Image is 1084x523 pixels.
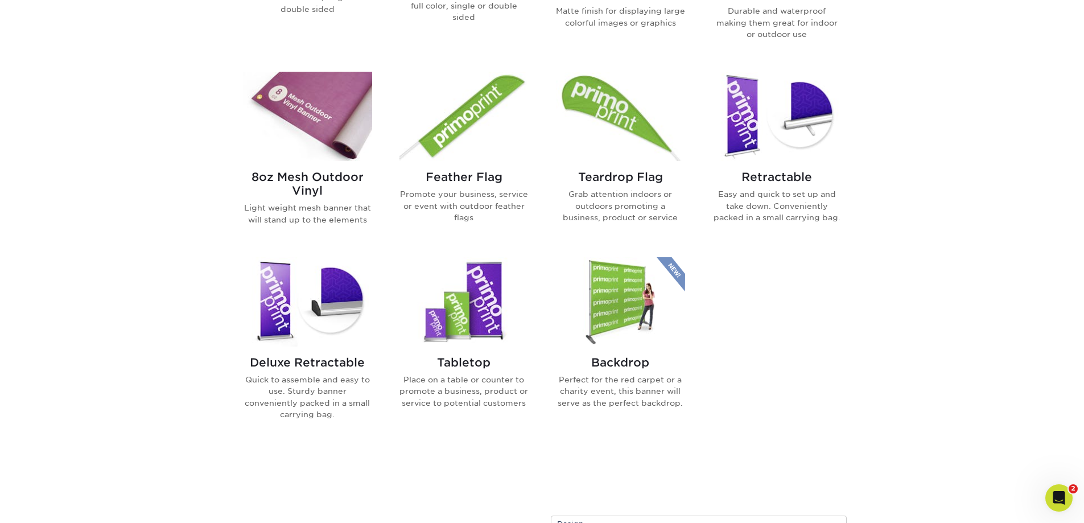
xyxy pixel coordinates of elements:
a: Feather Flag Flags Feather Flag Promote your business, service or event with outdoor feather flags [399,72,529,244]
a: Retractable Banner Stands Retractable Easy and quick to set up and take down. Conveniently packed... [712,72,842,244]
h2: Deluxe Retractable [243,356,372,369]
iframe: Google Customer Reviews [3,488,97,519]
img: New Product [657,257,685,291]
h2: Tabletop [399,356,529,369]
a: Tabletop Banner Stands Tabletop Place on a table or counter to promote a business, product or ser... [399,257,529,438]
img: Teardrop Flag Flags [556,72,685,161]
a: Backdrop Banner Stands Backdrop Perfect for the red carpet or a charity event, this banner will s... [556,257,685,438]
p: Durable and waterproof making them great for indoor or outdoor use [712,5,842,40]
iframe: Intercom live chat [1045,484,1073,512]
p: Place on a table or counter to promote a business, product or service to potential customers [399,374,529,409]
p: Promote your business, service or event with outdoor feather flags [399,188,529,223]
a: Teardrop Flag Flags Teardrop Flag Grab attention indoors or outdoors promoting a business, produc... [556,72,685,244]
h2: 8oz Mesh Outdoor Vinyl [243,170,372,197]
p: Perfect for the red carpet or a charity event, this banner will serve as the perfect backdrop. [556,374,685,409]
img: Retractable Banner Stands [712,72,842,161]
a: 8oz Mesh Outdoor Vinyl Banners 8oz Mesh Outdoor Vinyl Light weight mesh banner that will stand up... [243,72,372,244]
p: Easy and quick to set up and take down. Conveniently packed in a small carrying bag. [712,188,842,223]
span: 2 [1069,484,1078,493]
p: Quick to assemble and easy to use. Sturdy banner conveniently packed in a small carrying bag. [243,374,372,421]
h2: Retractable [712,170,842,184]
h2: Feather Flag [399,170,529,184]
p: Grab attention indoors or outdoors promoting a business, product or service [556,188,685,223]
img: 8oz Mesh Outdoor Vinyl Banners [243,72,372,161]
img: Tabletop Banner Stands [399,257,529,347]
h2: Backdrop [556,356,685,369]
img: Feather Flag Flags [399,72,529,161]
p: Light weight mesh banner that will stand up to the elements [243,202,372,225]
img: Deluxe Retractable Banner Stands [243,257,372,347]
h2: Teardrop Flag [556,170,685,184]
img: Backdrop Banner Stands [556,257,685,347]
p: Matte finish for displaying large colorful images or graphics [556,5,685,28]
a: Deluxe Retractable Banner Stands Deluxe Retractable Quick to assemble and easy to use. Sturdy ban... [243,257,372,438]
